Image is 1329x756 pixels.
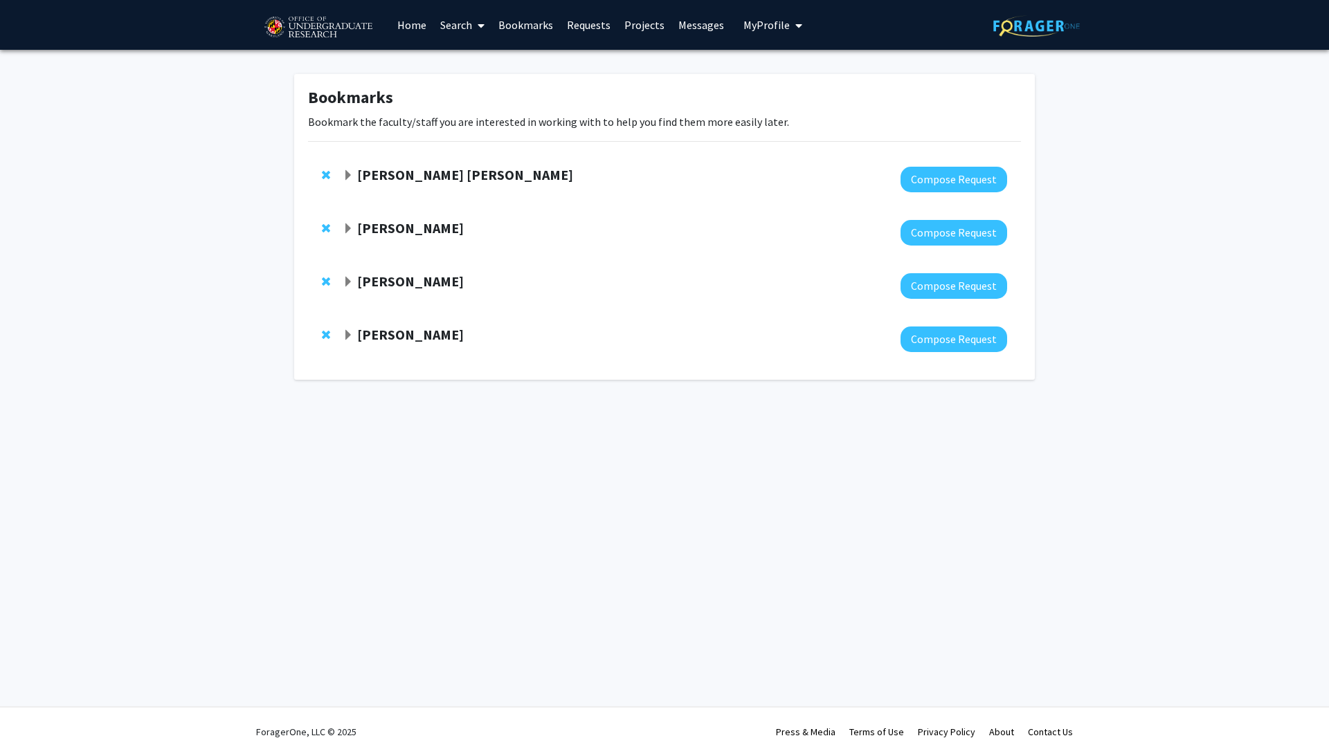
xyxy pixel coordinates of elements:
span: My Profile [743,18,790,32]
strong: [PERSON_NAME] [357,326,464,343]
span: Expand Daniel Rodriguez Leal Bookmark [343,170,354,181]
button: Compose Request to Macarena Farcuh Yuri [901,220,1007,246]
button: Compose Request to Daniel Rodriguez Leal [901,167,1007,192]
span: Expand Macarena Farcuh Yuri Bookmark [343,223,354,234]
img: ForagerOne Logo [993,15,1080,37]
a: Bookmarks [491,1,560,49]
a: Home [390,1,433,49]
strong: [PERSON_NAME] [357,219,464,237]
a: Projects [617,1,671,49]
span: Remove Daniel Rodriguez Leal from bookmarks [322,169,330,181]
p: Bookmark the faculty/staff you are interested in working with to help you find them more easily l... [308,113,1021,130]
span: Expand Leah Dodson Bookmark [343,330,354,341]
a: Privacy Policy [918,726,975,738]
strong: [PERSON_NAME] [357,273,464,290]
span: Remove Macarena Farcuh Yuri from bookmarks [322,223,330,234]
h1: Bookmarks [308,88,1021,108]
button: Compose Request to Jeffery Klauda [901,273,1007,299]
strong: [PERSON_NAME] [PERSON_NAME] [357,166,573,183]
a: Terms of Use [849,726,904,738]
a: Messages [671,1,731,49]
img: University of Maryland Logo [260,10,377,45]
a: Press & Media [776,726,835,738]
a: Search [433,1,491,49]
span: Remove Leah Dodson from bookmarks [322,329,330,340]
span: Remove Jeffery Klauda from bookmarks [322,276,330,287]
a: Requests [560,1,617,49]
button: Compose Request to Leah Dodson [901,326,1007,352]
span: Expand Jeffery Klauda Bookmark [343,277,354,288]
a: About [989,726,1014,738]
div: ForagerOne, LLC © 2025 [256,708,356,756]
a: Contact Us [1028,726,1073,738]
iframe: Chat [10,694,59,746]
